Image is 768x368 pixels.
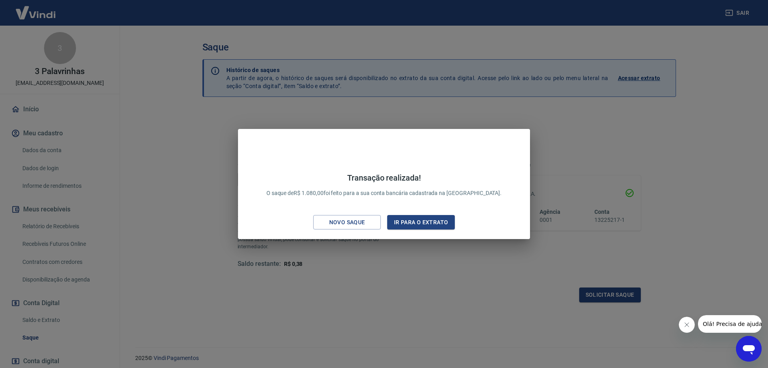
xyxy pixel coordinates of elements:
[698,315,762,333] iframe: Mensagem da empresa
[266,173,502,197] p: O saque de R$ 1.080,00 foi feito para a sua conta bancária cadastrada na [GEOGRAPHIC_DATA].
[387,215,455,230] button: Ir para o extrato
[320,217,375,227] div: Novo saque
[736,336,762,362] iframe: Botão para abrir a janela de mensagens
[679,317,695,333] iframe: Fechar mensagem
[313,215,381,230] button: Novo saque
[266,173,502,183] h4: Transação realizada!
[5,6,67,12] span: Olá! Precisa de ajuda?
